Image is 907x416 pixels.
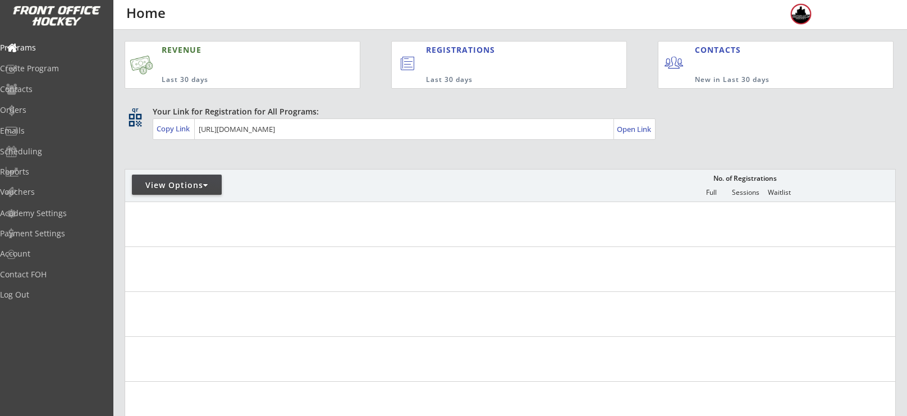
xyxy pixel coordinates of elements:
[694,189,728,196] div: Full
[695,44,746,56] div: CONTACTS
[695,75,841,85] div: New in Last 30 days
[426,44,575,56] div: REGISTRATIONS
[157,124,192,134] div: Copy Link
[153,106,861,117] div: Your Link for Registration for All Programs:
[127,112,144,129] button: qr_code
[128,106,141,113] div: qr
[162,44,305,56] div: REVENUE
[617,125,652,134] div: Open Link
[762,189,796,196] div: Waitlist
[132,180,222,191] div: View Options
[729,189,762,196] div: Sessions
[426,75,580,85] div: Last 30 days
[710,175,780,182] div: No. of Registrations
[162,75,305,85] div: Last 30 days
[617,121,652,137] a: Open Link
